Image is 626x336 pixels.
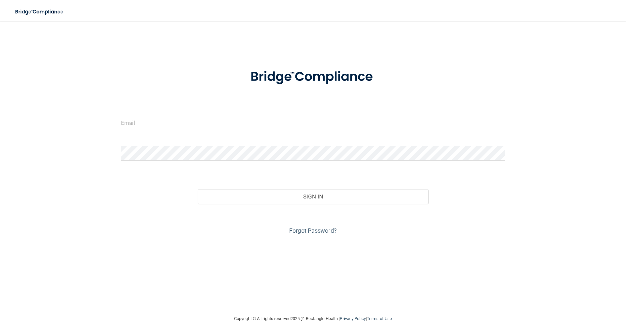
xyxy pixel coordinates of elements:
input: Email [121,115,505,130]
a: Privacy Policy [340,316,365,321]
a: Terms of Use [367,316,392,321]
img: bridge_compliance_login_screen.278c3ca4.svg [10,5,70,19]
button: Sign In [198,189,428,204]
a: Forgot Password? [289,227,337,234]
div: Copyright © All rights reserved 2025 @ Rectangle Health | | [194,308,432,329]
img: bridge_compliance_login_screen.278c3ca4.svg [237,60,389,94]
